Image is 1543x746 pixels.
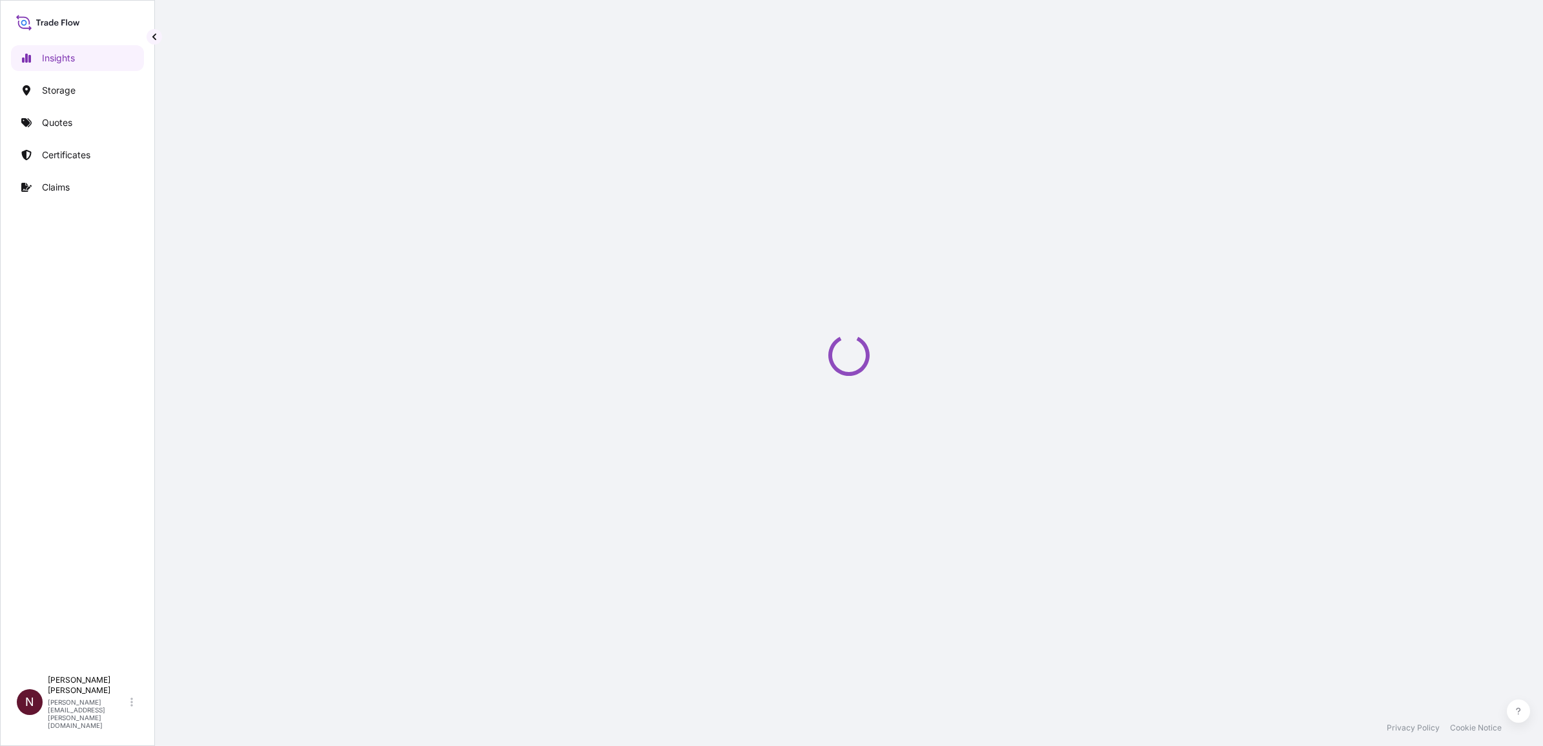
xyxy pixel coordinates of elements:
[42,116,72,129] p: Quotes
[48,698,128,729] p: [PERSON_NAME][EMAIL_ADDRESS][PERSON_NAME][DOMAIN_NAME]
[11,174,144,200] a: Claims
[1387,723,1440,733] a: Privacy Policy
[11,110,144,136] a: Quotes
[1450,723,1502,733] a: Cookie Notice
[11,142,144,168] a: Certificates
[11,78,144,103] a: Storage
[42,181,70,194] p: Claims
[25,696,34,709] span: N
[11,45,144,71] a: Insights
[48,675,128,696] p: [PERSON_NAME] [PERSON_NAME]
[42,52,75,65] p: Insights
[42,149,90,161] p: Certificates
[42,84,76,97] p: Storage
